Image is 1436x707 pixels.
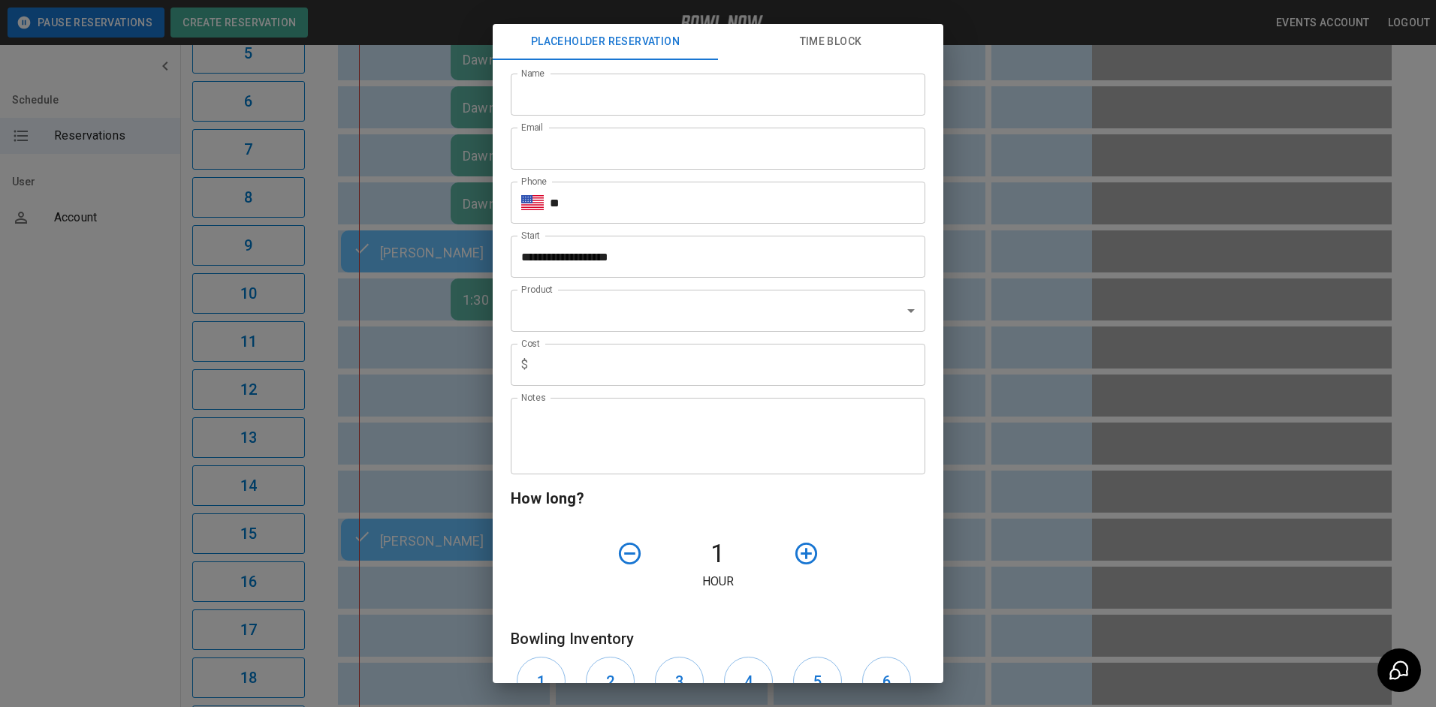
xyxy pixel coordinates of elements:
p: $ [521,356,528,374]
p: Hour [511,573,925,591]
label: Start [521,229,540,242]
input: Choose date, selected date is Aug 19, 2025 [511,236,915,278]
button: 1 [517,657,566,705]
button: 2 [586,657,635,705]
h6: 6 [882,669,891,693]
button: 5 [793,657,842,705]
h6: 2 [606,669,614,693]
h6: Bowling Inventory [511,627,925,651]
h6: 4 [744,669,753,693]
button: Placeholder Reservation [493,24,718,60]
button: 3 [655,657,704,705]
button: Time Block [718,24,943,60]
button: 4 [724,657,773,705]
button: Select country [521,191,544,214]
h4: 1 [649,538,787,570]
h6: 5 [813,669,822,693]
button: 6 [862,657,911,705]
div: ​ [511,290,925,332]
h6: How long? [511,486,925,510]
h6: 1 [537,669,545,693]
label: Phone [521,175,547,188]
h6: 3 [675,669,683,693]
